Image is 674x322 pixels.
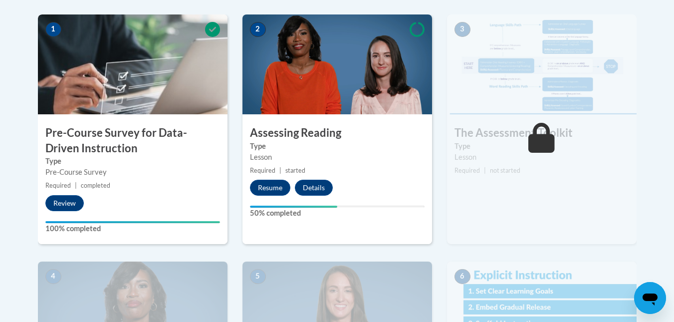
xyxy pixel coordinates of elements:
div: Your progress [250,206,337,208]
span: started [285,167,305,174]
span: completed [81,182,110,189]
span: 2 [250,22,266,37]
h3: Assessing Reading [242,125,432,141]
span: 5 [250,269,266,284]
img: Course Image [242,14,432,114]
span: | [279,167,281,174]
div: Lesson [454,152,629,163]
span: 6 [454,269,470,284]
span: Required [250,167,275,174]
button: Resume [250,180,290,196]
h3: Pre-Course Survey for Data-Driven Instruction [38,125,227,156]
span: | [484,167,486,174]
img: Course Image [38,14,227,114]
label: Type [454,141,629,152]
iframe: Button to launch messaging window [634,282,666,314]
button: Review [45,195,84,211]
div: Your progress [45,221,220,223]
button: Details [295,180,333,196]
img: Course Image [447,14,637,114]
label: Type [250,141,425,152]
span: 1 [45,22,61,37]
div: Pre-Course Survey [45,167,220,178]
div: Lesson [250,152,425,163]
span: not started [490,167,520,174]
span: Required [45,182,71,189]
label: 100% completed [45,223,220,234]
span: Required [454,167,480,174]
span: 4 [45,269,61,284]
span: | [75,182,77,189]
label: 50% completed [250,208,425,219]
span: 3 [454,22,470,37]
label: Type [45,156,220,167]
h3: The Assessment Toolkit [447,125,637,141]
